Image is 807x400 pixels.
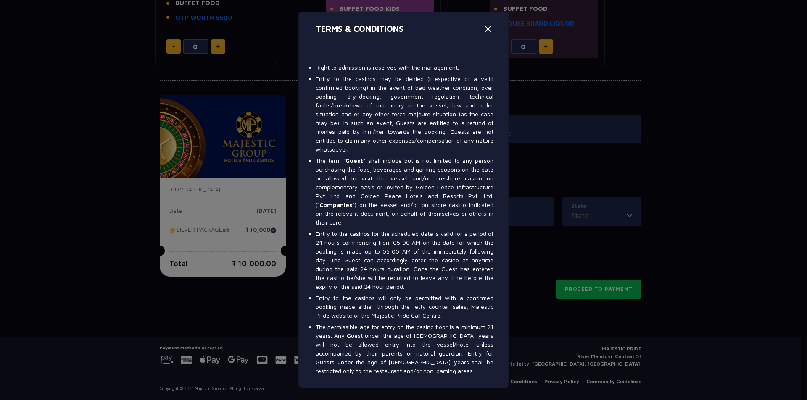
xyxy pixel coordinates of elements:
[481,22,495,36] button: Close
[316,63,493,72] li: Right to admission is reserved with the management.
[316,156,493,227] li: The term " " shall include but is not limited to any person purchasing the food, beverages and ga...
[316,293,493,320] li: Entry to the casinos will only be permitted with a confirmed booking made either through the jett...
[316,74,493,154] li: Entry to the casinos may be denied (irrespective of a valid confirmed booking) in the event of ba...
[345,157,363,164] b: Guest
[316,229,493,291] li: Entry to the casinos for the scheduled date is valid for a period of 24 hours commencing from 05:...
[316,24,403,34] b: TERMS & CONDITIONS
[319,201,352,208] b: Companies
[316,322,493,375] li: The permissible age for entry on the casino floor is a minimum 21 years. Any Guest under the age ...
